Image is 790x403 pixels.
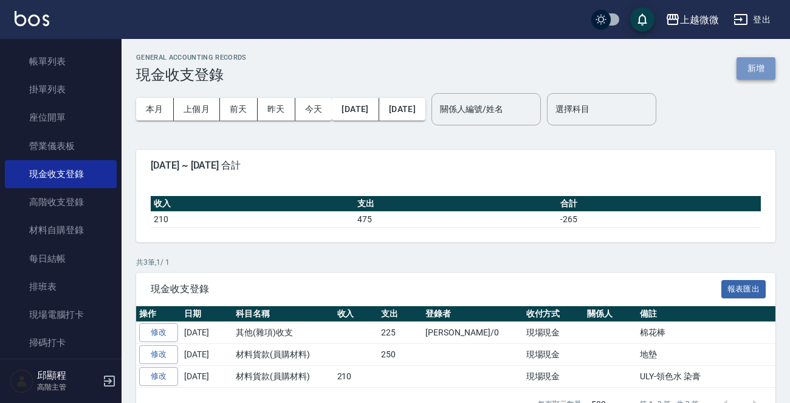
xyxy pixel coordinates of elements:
[5,132,117,160] a: 營業儀表板
[220,98,258,121] button: 前天
[136,54,247,61] h2: GENERAL ACCOUNTING RECORDS
[151,196,354,212] th: 收入
[5,75,117,103] a: 掛單列表
[379,98,425,121] button: [DATE]
[174,98,220,121] button: 上個月
[37,370,99,382] h5: 邱顯程
[721,282,766,294] a: 報表匯出
[729,9,775,31] button: 登出
[233,365,334,387] td: 材料貨款(員購材料)
[422,322,523,344] td: [PERSON_NAME]/0
[37,382,99,393] p: 高階主管
[10,369,34,393] img: Person
[136,306,181,322] th: 操作
[354,211,558,227] td: 475
[523,344,585,366] td: 現場現金
[181,306,233,322] th: 日期
[5,329,117,357] a: 掃碼打卡
[557,211,761,227] td: -265
[139,367,178,386] a: 修改
[557,196,761,212] th: 合計
[5,245,117,273] a: 每日結帳
[523,306,585,322] th: 收付方式
[721,280,766,299] button: 報表匯出
[5,273,117,301] a: 排班表
[5,47,117,75] a: 帳單列表
[136,66,247,83] h3: 現金收支登錄
[181,322,233,344] td: [DATE]
[332,98,379,121] button: [DATE]
[181,344,233,366] td: [DATE]
[5,216,117,244] a: 材料自購登錄
[5,301,117,329] a: 現場電腦打卡
[151,211,354,227] td: 210
[737,57,775,80] button: 新增
[151,159,761,172] span: [DATE] ~ [DATE] 合計
[233,344,334,366] td: 材料貨款(員購材料)
[737,62,775,74] a: 新增
[15,11,49,26] img: Logo
[630,7,654,32] button: save
[5,188,117,216] a: 高階收支登錄
[422,306,523,322] th: 登錄者
[139,323,178,342] a: 修改
[139,345,178,364] a: 修改
[680,12,719,27] div: 上越微微
[661,7,724,32] button: 上越微微
[233,306,334,322] th: 科目名稱
[334,365,379,387] td: 210
[523,322,585,344] td: 現場現金
[378,322,422,344] td: 225
[584,306,637,322] th: 關係人
[523,365,585,387] td: 現場現金
[151,283,721,295] span: 現金收支登錄
[378,344,422,366] td: 250
[5,103,117,131] a: 座位開單
[378,306,422,322] th: 支出
[233,322,334,344] td: 其他(雜項)收支
[258,98,295,121] button: 昨天
[354,196,558,212] th: 支出
[5,160,117,188] a: 現金收支登錄
[136,98,174,121] button: 本月
[295,98,332,121] button: 今天
[181,365,233,387] td: [DATE]
[334,306,379,322] th: 收入
[136,257,775,268] p: 共 3 筆, 1 / 1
